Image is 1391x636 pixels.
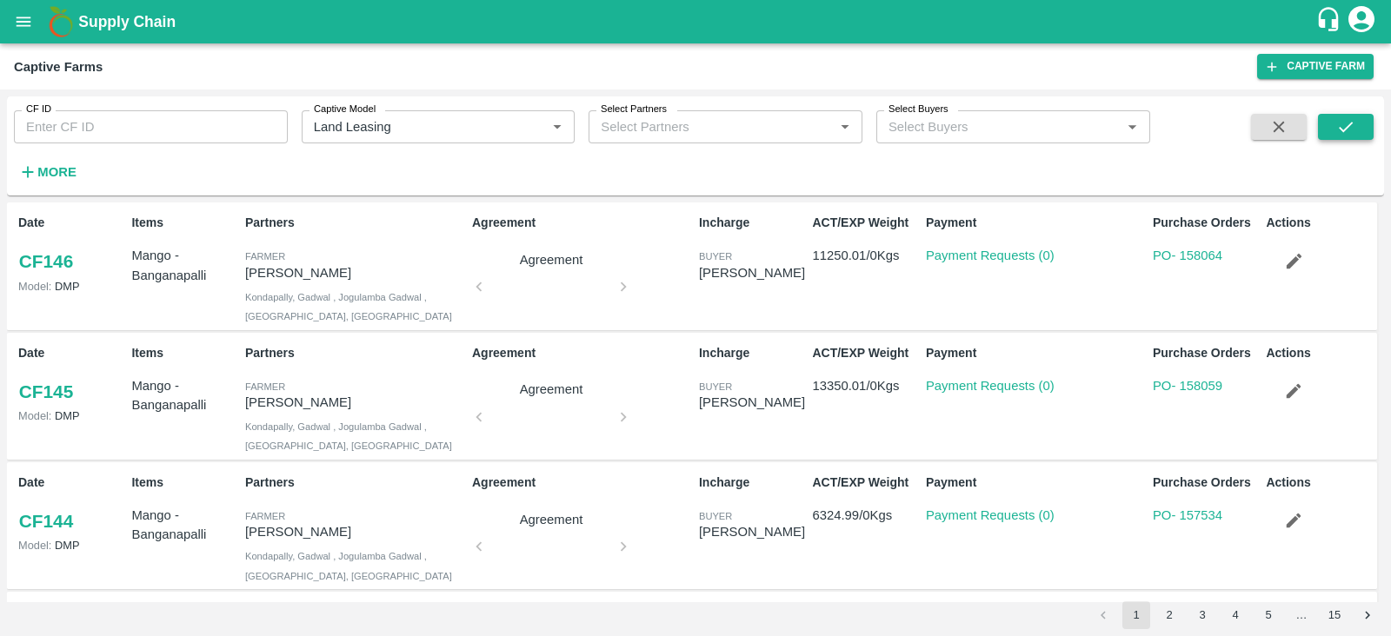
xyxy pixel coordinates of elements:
strong: More [37,165,77,179]
p: 6324.99 / 0 Kgs [812,506,918,525]
p: 11250.01 / 0 Kgs [812,246,918,265]
span: Farmer [245,251,285,262]
div: [PERSON_NAME] [699,263,805,282]
p: Agreement [472,214,692,232]
a: PO- 157534 [1153,508,1222,522]
button: Go to page 2 [1155,601,1183,629]
span: buyer [699,511,732,521]
div: [PERSON_NAME] [699,522,805,541]
p: Incharge [699,474,805,492]
button: Open [834,116,856,138]
div: Captive Farms [14,56,103,78]
span: buyer [699,381,732,392]
p: Date [18,474,124,492]
img: logo [43,4,78,39]
a: Captive Farm [1257,54,1374,79]
a: CF145 [18,376,74,407]
p: Agreement [486,510,616,529]
p: Mango - Banganapalli [131,376,237,415]
p: 13350.01 / 0 Kgs [812,376,918,395]
b: Supply Chain [78,13,176,30]
p: Incharge [699,214,805,232]
p: DMP [18,407,124,424]
a: Payment Requests (0) [926,248,1055,262]
p: Incharge [699,344,805,362]
label: CF ID [26,103,51,116]
span: Kondapally, Gadwal , Jogulamba Gadwal , [GEOGRAPHIC_DATA], [GEOGRAPHIC_DATA] [245,551,452,580]
p: Date [18,344,124,362]
p: Actions [1266,214,1372,232]
div: account of current user [1346,3,1377,40]
div: … [1288,607,1315,624]
p: Actions [1266,344,1372,362]
nav: pagination navigation [1087,601,1384,629]
p: Payment [926,474,1146,492]
p: DMP [18,278,124,295]
p: Payment [926,344,1146,362]
p: [PERSON_NAME] [245,393,465,412]
button: page 1 [1122,601,1150,629]
button: open drawer [3,2,43,42]
p: Actions [1266,474,1372,492]
p: Items [131,474,237,492]
p: Date [18,214,124,232]
span: buyer [699,251,732,262]
a: PO- 158064 [1153,248,1222,262]
p: Agreement [472,344,692,362]
input: Enter CF ID [14,110,288,143]
div: customer-support [1315,6,1346,37]
label: Select Partners [601,103,667,116]
p: Agreement [486,250,616,269]
a: CF144 [18,506,74,537]
p: [PERSON_NAME] [245,522,465,541]
span: Model: [18,409,51,422]
p: Mango - Banganapalli [131,246,237,285]
button: Go to page 5 [1255,601,1282,629]
p: ACT/EXP Weight [812,344,918,362]
label: Captive Model [314,103,376,116]
p: Partners [245,214,465,232]
span: Kondapally, Gadwal , Jogulamba Gadwal , [GEOGRAPHIC_DATA], [GEOGRAPHIC_DATA] [245,421,452,451]
button: Open [1121,116,1143,138]
button: Go to page 3 [1188,601,1216,629]
a: Payment Requests (0) [926,508,1055,522]
span: Kondapally, Gadwal , Jogulamba Gadwal , [GEOGRAPHIC_DATA], [GEOGRAPHIC_DATA] [245,292,452,321]
span: Model: [18,539,51,552]
p: ACT/EXP Weight [812,214,918,232]
p: Purchase Orders [1153,214,1259,232]
p: Partners [245,344,465,362]
div: [PERSON_NAME] [699,393,805,412]
p: Payment [926,214,1146,232]
input: Enter Captive Model [307,116,519,138]
button: Open [546,116,569,138]
p: [PERSON_NAME] [245,263,465,282]
a: Payment Requests (0) [926,379,1055,393]
a: Supply Chain [78,10,1315,34]
p: Mango - Banganapalli [131,506,237,545]
span: Farmer [245,381,285,392]
p: Purchase Orders [1153,474,1259,492]
p: Items [131,344,237,362]
label: Select Buyers [889,103,948,116]
button: More [14,157,81,187]
p: Partners [245,474,465,492]
p: Agreement [472,474,692,492]
span: Farmer [245,511,285,521]
p: ACT/EXP Weight [812,474,918,492]
span: Model: [18,280,51,293]
button: Go to next page [1354,601,1381,629]
p: DMP [18,537,124,553]
button: Go to page 4 [1221,601,1249,629]
input: Select Buyers [882,116,1094,138]
a: PO- 158059 [1153,379,1222,393]
p: Purchase Orders [1153,344,1259,362]
a: CF146 [18,246,74,277]
p: Items [131,214,237,232]
input: Select Partners [594,116,806,138]
button: Go to page 15 [1321,601,1348,629]
p: Agreement [486,380,616,399]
